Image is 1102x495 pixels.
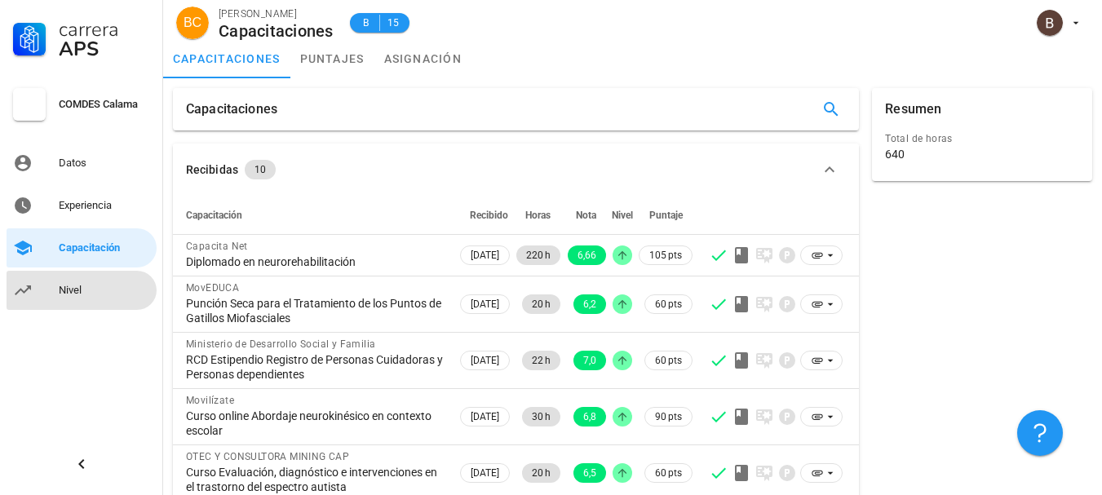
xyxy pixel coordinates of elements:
div: 640 [885,147,905,161]
span: 105 pts [649,247,682,263]
span: Movilízate [186,395,234,406]
th: Horas [513,196,564,235]
span: [DATE] [471,246,499,264]
div: APS [59,39,150,59]
a: capacitaciones [163,39,290,78]
div: Capacitaciones [186,88,277,130]
span: [DATE] [471,295,499,313]
div: COMDES Calama [59,98,150,111]
span: Puntaje [649,210,683,221]
div: avatar [176,7,209,39]
div: Nivel [59,284,150,297]
div: Curso Evaluación, diagnóstico e intervenciones en el trastorno del espectro autista [186,465,444,494]
a: puntajes [290,39,374,78]
span: 15 [387,15,400,31]
span: [DATE] [471,464,499,482]
a: asignación [374,39,472,78]
div: Resumen [885,88,941,130]
span: 20 h [532,463,551,483]
div: Capacitaciones [219,22,334,40]
span: Horas [525,210,551,221]
span: [DATE] [471,351,499,369]
div: avatar [1037,10,1063,36]
span: 220 h [526,245,551,265]
th: Capacitación [173,196,457,235]
span: 90 pts [655,409,682,425]
span: Nivel [612,210,633,221]
th: Nota [564,196,609,235]
span: 60 pts [655,352,682,369]
span: BC [184,7,201,39]
span: 6,8 [583,407,596,426]
span: Nota [576,210,596,221]
span: 30 h [532,407,551,426]
span: 6,5 [583,463,596,483]
span: B [360,15,373,31]
div: Punción Seca para el Tratamiento de los Puntos de Gatillos Miofasciales [186,296,444,325]
a: Datos [7,144,157,183]
div: Datos [59,157,150,170]
a: Nivel [7,271,157,310]
span: MovEDUCA [186,282,239,294]
th: Recibido [457,196,513,235]
span: Capacitación [186,210,242,221]
span: Recibido [470,210,508,221]
span: 10 [254,160,266,179]
a: Experiencia [7,186,157,225]
span: 20 h [532,294,551,314]
span: 6,2 [583,294,596,314]
div: Capacitación [59,241,150,254]
span: 6,66 [578,245,596,265]
span: Ministerio de Desarrollo Social y Familia [186,338,375,350]
th: Nivel [609,196,635,235]
span: 60 pts [655,296,682,312]
span: OTEC Y CONSULTORA MINING CAP [186,451,349,462]
span: 60 pts [655,465,682,481]
a: Capacitación [7,228,157,267]
th: Puntaje [635,196,696,235]
span: [DATE] [471,408,499,426]
div: Carrera [59,20,150,39]
span: 22 h [532,351,551,370]
div: Recibidas [186,161,238,179]
div: Total de horas [885,130,1079,147]
div: Diplomado en neurorehabilitación [186,254,444,269]
div: Experiencia [59,199,150,212]
div: RCD Estipendio Registro de Personas Cuidadoras y Personas dependientes [186,352,444,382]
span: Capacita Net [186,241,248,252]
button: Recibidas 10 [173,144,859,196]
div: Curso online Abordaje neurokinésico en contexto escolar [186,409,444,438]
span: 7,0 [583,351,596,370]
div: [PERSON_NAME] [219,6,334,22]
